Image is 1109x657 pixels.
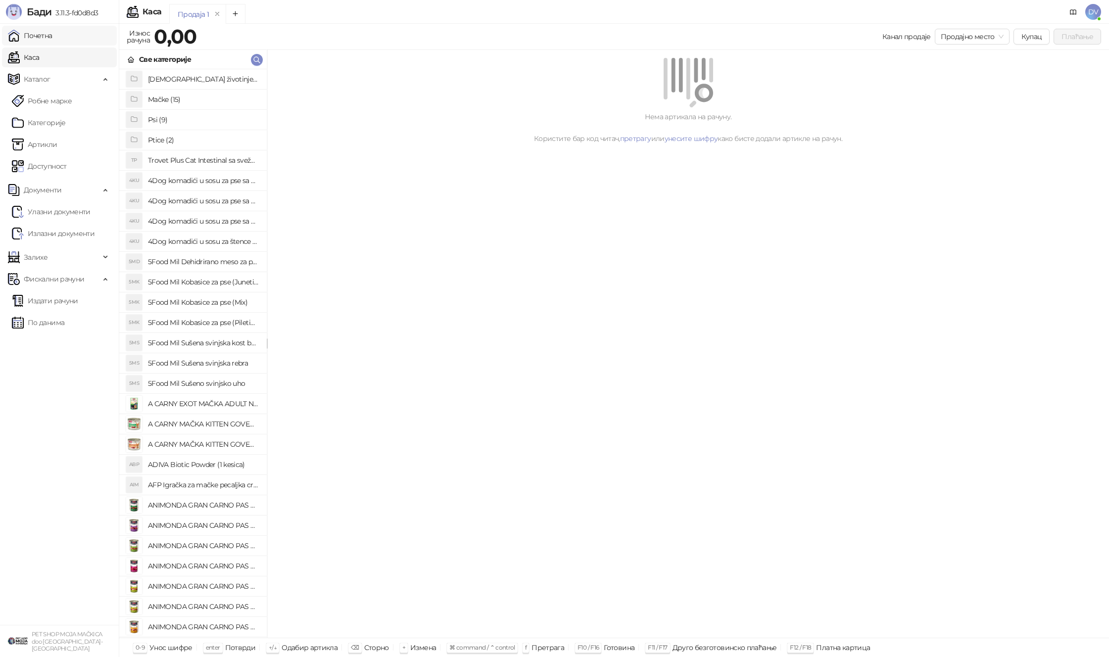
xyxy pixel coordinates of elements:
span: f [525,644,527,651]
span: F12 / F18 [790,644,811,651]
h4: 5Food Mil Kobasice za pse (Piletina) [148,315,259,330]
span: enter [206,644,220,651]
div: 4KU [126,173,142,188]
a: Каса [8,47,39,67]
div: Готовина [604,641,634,654]
button: Купац [1013,29,1050,45]
a: Почетна [8,26,52,46]
h4: Ptice (2) [148,132,259,148]
h4: ANIMONDA GRAN CARNO PAS ADULT GOVEDINA I ĆURETINA 800g [148,619,259,635]
h4: 5Food Mil Sušena svinjska rebra [148,355,259,371]
h4: Psi (9) [148,112,259,128]
a: ArtikliАртикли [12,135,57,154]
strong: 0,00 [154,24,196,48]
h4: Mačke (15) [148,92,259,107]
div: 4KU [126,193,142,209]
span: Документи [24,180,61,200]
h4: ANIMONDA GRAN CARNO PAS ADULT GOVEDINA I PAČJA SRCA 800g [148,538,259,554]
div: Све категорије [139,54,191,65]
img: Slika [126,578,142,594]
small: PET SHOP MOJA MAČKICA doo [GEOGRAPHIC_DATA]-[GEOGRAPHIC_DATA] [32,631,102,652]
div: 5MS [126,355,142,371]
div: 4KU [126,213,142,229]
h4: 4Dog komadići u sosu za štence sa piletinom (100g) [148,234,259,249]
h4: ANIMONDA GRAN CARNO PAS ADULT GOVEDINA I ZEC S BILJEM 400g [148,578,259,594]
h4: 4Dog komadići u sosu za pse sa govedinom (100g) [148,173,259,188]
div: Друго безготовинско плаћање [673,641,777,654]
a: Доступност [12,156,67,176]
span: F10 / F16 [578,644,599,651]
h4: 5Food Mil Dehidrirano meso za pse [148,254,259,270]
h4: ANIMONDA GRAN CARNO PAS ADULT GOVEDINA I ZEC S BILJEM 800g [148,599,259,614]
div: 5MK [126,274,142,290]
h4: 5Food Mil Sušena svinjska kost buta [148,335,259,351]
h4: 4Dog komadići u sosu za pse sa piletinom (100g) [148,193,259,209]
span: ⌫ [351,644,359,651]
h4: 4Dog komadići u sosu za pse sa piletinom i govedinom (4x100g) [148,213,259,229]
span: 0-9 [136,644,145,651]
div: 5MS [126,335,142,351]
a: унесите шифру [665,134,718,143]
a: Категорије [12,113,66,133]
div: Измена [410,641,436,654]
div: AIM [126,477,142,493]
span: Фискални рачуни [24,269,84,289]
button: Плаћање [1054,29,1101,45]
a: Робне марке [12,91,72,111]
img: Slika [126,436,142,452]
span: 3.11.3-fd0d8d3 [51,8,98,17]
h4: ADIVA Biotic Powder (1 kesica) [148,457,259,472]
span: Продајно место [941,29,1004,44]
span: Каталог [24,69,50,89]
span: Залихе [24,247,48,267]
img: 64x64-companyLogo-9f44b8df-f022-41eb-b7d6-300ad218de09.png [8,631,28,651]
h4: 5Food Mil Kobasice za pse (Junetina) [148,274,259,290]
div: Продаја 1 [178,9,209,20]
div: Нема артикала на рачуну. Користите бар код читач, или како бисте додали артикле на рачун. [279,111,1097,144]
div: Одабир артикла [282,641,338,654]
img: Slika [126,416,142,432]
button: Add tab [226,4,245,24]
span: F11 / F17 [648,644,667,651]
a: Излазни документи [12,224,95,243]
img: Slika [126,599,142,614]
a: Документација [1065,4,1081,20]
img: Slika [126,558,142,574]
div: Каса [143,8,161,16]
img: Slika [126,497,142,513]
div: 5MK [126,294,142,310]
img: Slika [126,619,142,635]
div: Потврди [225,641,256,654]
div: Платна картица [816,641,870,654]
div: 5MD [126,254,142,270]
span: ↑/↓ [269,644,277,651]
h4: A CARNY MAČKA KITTEN GOVEDINA,PILETINA I ZEC 200g [148,416,259,432]
div: Канал продаје [882,31,931,42]
img: Slika [126,517,142,533]
a: По данима [12,313,64,332]
img: Slika [126,396,142,412]
h4: A CARNY MAČKA KITTEN GOVEDINA,TELETINA I PILETINA 200g [148,436,259,452]
div: TP [126,152,142,168]
span: ⌘ command / ⌃ control [449,644,515,651]
a: претрагу [620,134,651,143]
span: + [402,644,405,651]
h4: [DEMOGRAPHIC_DATA] životinje (3) [148,71,259,87]
a: Издати рачуни [12,291,78,311]
div: 5MK [126,315,142,330]
img: Slika [126,538,142,554]
div: Износ рачуна [125,27,152,47]
button: remove [211,10,224,18]
div: Унос шифре [149,641,193,654]
h4: 5Food Mil Sušeno svinjsko uho [148,375,259,391]
div: 5MS [126,375,142,391]
a: Ulazni dokumentiУлазни документи [12,202,91,222]
h4: AFP Igračka za mačke pecaljka crveni čupavac [148,477,259,493]
h4: ANIMONDA GRAN CARNO PAS ADULT GOVEDINA I JAGNJETINA 800g [148,517,259,533]
span: DV [1085,4,1101,20]
h4: ANIMONDA GRAN CARNO PAS ADULT GOVEDINA I SRCA 400g [148,558,259,574]
div: 4KU [126,234,142,249]
h4: Trovet Plus Cat Intestinal sa svežom ribom (85g) [148,152,259,168]
div: Претрага [531,641,564,654]
div: grid [119,69,267,638]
